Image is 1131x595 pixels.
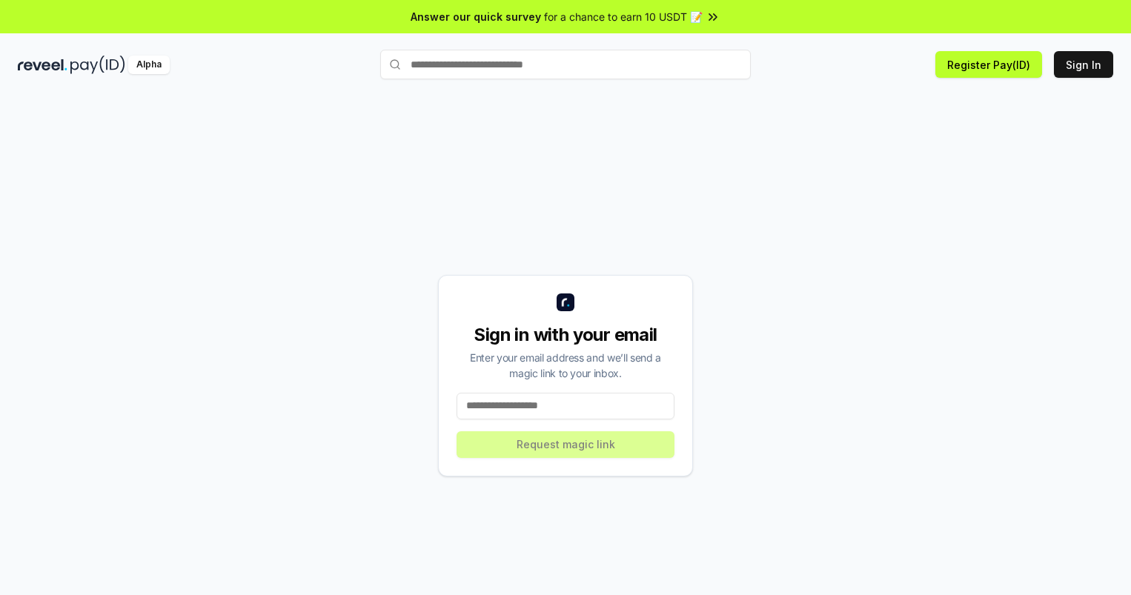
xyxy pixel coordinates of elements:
div: Enter your email address and we’ll send a magic link to your inbox. [457,350,674,381]
button: Sign In [1054,51,1113,78]
img: reveel_dark [18,56,67,74]
span: Answer our quick survey [411,9,541,24]
span: for a chance to earn 10 USDT 📝 [544,9,703,24]
img: pay_id [70,56,125,74]
div: Sign in with your email [457,323,674,347]
div: Alpha [128,56,170,74]
button: Register Pay(ID) [935,51,1042,78]
img: logo_small [557,293,574,311]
